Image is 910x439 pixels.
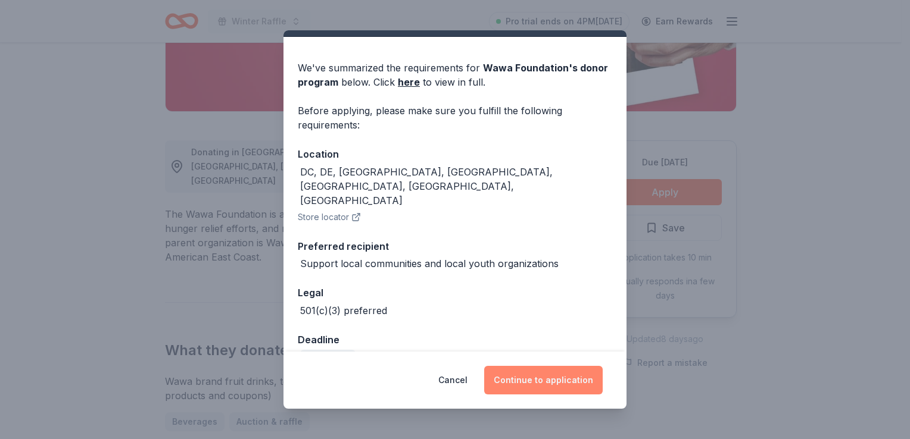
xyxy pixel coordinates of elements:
[300,350,356,366] div: Due [DATE]
[298,61,612,89] div: We've summarized the requirements for below. Click to view in full.
[298,332,612,347] div: Deadline
[398,75,420,89] a: here
[298,146,612,162] div: Location
[298,239,612,254] div: Preferred recipient
[298,104,612,132] div: Before applying, please make sure you fulfill the following requirements:
[298,285,612,300] div: Legal
[300,303,387,318] div: 501(c)(3) preferred
[300,165,612,208] div: DC, DE, [GEOGRAPHIC_DATA], [GEOGRAPHIC_DATA], [GEOGRAPHIC_DATA], [GEOGRAPHIC_DATA], [GEOGRAPHIC_D...
[484,366,603,394] button: Continue to application
[300,256,559,271] div: Support local communities and local youth organizations
[438,366,468,394] button: Cancel
[298,210,361,224] button: Store locator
